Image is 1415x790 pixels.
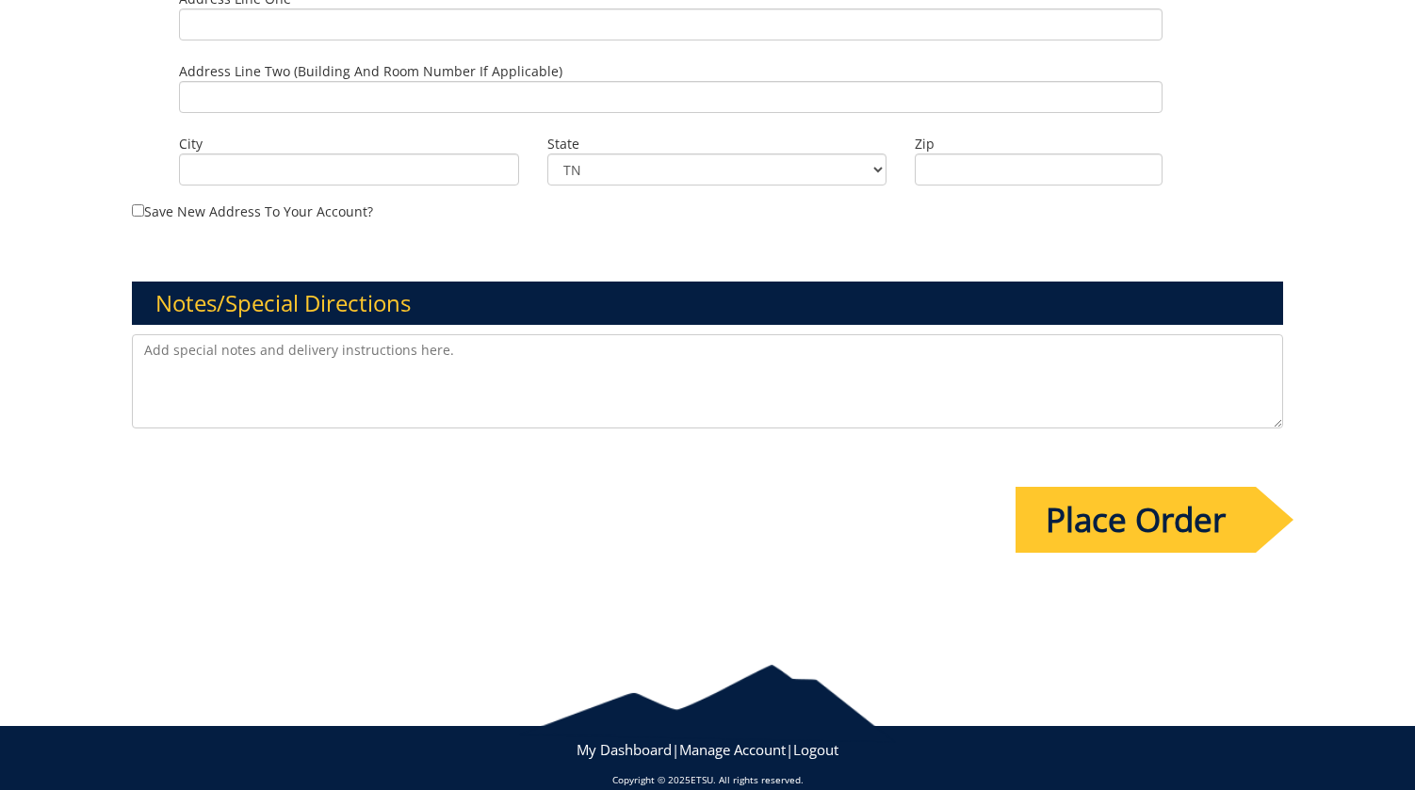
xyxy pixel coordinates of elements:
label: State [547,135,887,153]
input: City [179,153,519,185]
a: My Dashboard [577,740,672,759]
a: Manage Account [679,740,786,759]
label: Address Line Two (Building and Room Number if applicable) [179,62,1163,113]
label: Zip [915,135,1163,153]
input: Zip [915,153,1163,185]
input: Address Line Two (Building and Room Number if applicable) [179,81,1163,113]
label: City [179,135,519,153]
input: Place Order [1016,487,1256,553]
input: Address Line One [179,8,1163,40]
a: ETSU [691,773,713,786]
input: Save new address to your account? [132,204,144,217]
h3: Notes/Special Directions [132,282,1283,325]
a: Logout [793,740,838,759]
